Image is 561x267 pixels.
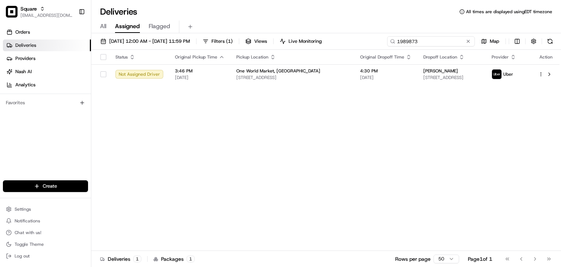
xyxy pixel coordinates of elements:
[15,253,30,259] span: Log out
[62,107,68,113] div: 💻
[109,38,190,45] span: [DATE] 12:00 AM - [DATE] 11:59 PM
[115,54,128,60] span: Status
[115,22,140,31] span: Assigned
[545,36,555,46] button: Refresh
[25,70,120,77] div: Start new chat
[7,70,20,83] img: 1736555255976-a54dd68f-1ca7-489b-9aae-adbdc363a1c4
[3,97,88,109] div: Favorites
[15,206,31,212] span: Settings
[3,204,88,214] button: Settings
[100,6,137,18] h1: Deliveries
[3,180,88,192] button: Create
[226,38,233,45] span: ( 1 )
[360,75,412,80] span: [DATE]
[468,255,492,263] div: Page 1 of 1
[15,82,35,88] span: Analytics
[15,218,40,224] span: Notifications
[175,54,217,60] span: Original Pickup Time
[4,103,59,116] a: 📗Knowledge Base
[7,7,22,22] img: Nash
[466,9,552,15] span: All times are displayed using EDT timezone
[3,40,91,51] a: Deliveries
[478,36,503,46] button: Map
[360,54,404,60] span: Original Dropoff Time
[133,256,141,262] div: 1
[43,183,57,189] span: Create
[254,38,267,45] span: Views
[153,255,195,263] div: Packages
[3,3,76,20] button: SquareSquare[EMAIL_ADDRESS][DOMAIN_NAME]
[395,255,431,263] p: Rows per page
[3,251,88,261] button: Log out
[59,103,120,116] a: 💻API Documentation
[236,68,320,74] span: One World Market, [GEOGRAPHIC_DATA]
[211,38,233,45] span: Filters
[7,29,133,41] p: Welcome 👋
[15,42,36,49] span: Deliveries
[51,124,88,129] a: Powered byPylon
[3,53,91,64] a: Providers
[7,107,13,113] div: 📗
[73,124,88,129] span: Pylon
[19,47,121,55] input: Clear
[503,71,513,77] span: Uber
[236,75,348,80] span: [STREET_ADDRESS]
[187,256,195,262] div: 1
[276,36,325,46] button: Live Monitoring
[538,54,554,60] div: Action
[15,68,32,75] span: Nash AI
[492,54,509,60] span: Provider
[3,26,91,38] a: Orders
[20,5,37,12] button: Square
[100,22,106,31] span: All
[3,66,91,78] a: Nash AI
[242,36,270,46] button: Views
[149,22,170,31] span: Flagged
[3,239,88,249] button: Toggle Theme
[492,69,501,79] img: uber-new-logo.jpeg
[236,54,268,60] span: Pickup Location
[97,36,193,46] button: [DATE] 12:00 AM - [DATE] 11:59 PM
[25,77,92,83] div: We're available if you need us!
[490,38,499,45] span: Map
[124,72,133,81] button: Start new chat
[3,227,88,238] button: Chat with us!
[3,216,88,226] button: Notifications
[360,68,412,74] span: 4:30 PM
[423,68,458,74] span: [PERSON_NAME]
[289,38,322,45] span: Live Monitoring
[69,106,117,113] span: API Documentation
[3,79,91,91] a: Analytics
[100,255,141,263] div: Deliveries
[175,68,225,74] span: 3:46 PM
[199,36,236,46] button: Filters(1)
[387,36,475,46] input: Type to search
[423,75,480,80] span: [STREET_ADDRESS]
[15,29,30,35] span: Orders
[6,6,18,18] img: Square
[175,75,225,80] span: [DATE]
[15,106,56,113] span: Knowledge Base
[15,241,44,247] span: Toggle Theme
[15,230,41,236] span: Chat with us!
[15,55,35,62] span: Providers
[20,12,73,18] button: [EMAIL_ADDRESS][DOMAIN_NAME]
[423,54,457,60] span: Dropoff Location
